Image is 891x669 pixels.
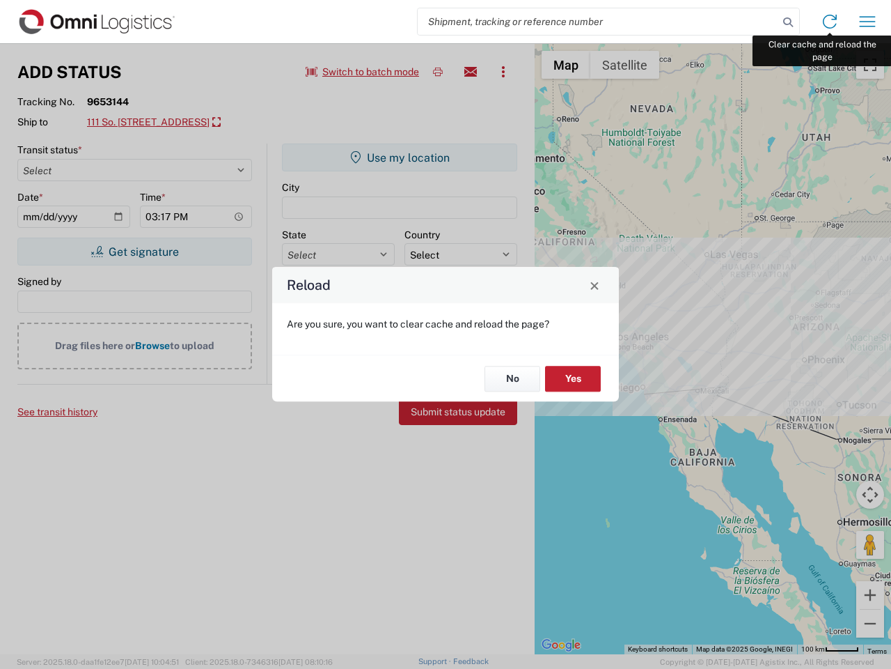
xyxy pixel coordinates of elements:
button: Yes [545,366,601,392]
button: Close [585,275,604,295]
h4: Reload [287,275,331,295]
input: Shipment, tracking or reference number [418,8,778,35]
p: Are you sure, you want to clear cache and reload the page? [287,318,604,330]
button: No [484,366,540,392]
